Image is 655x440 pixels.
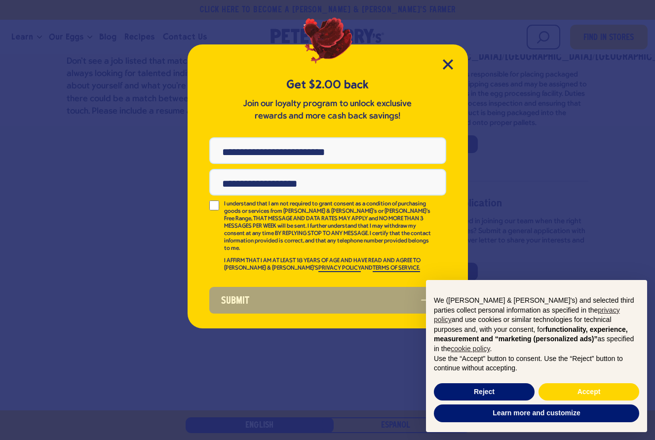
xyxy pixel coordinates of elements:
button: Close Modal [443,59,453,70]
button: Submit [209,287,446,314]
p: I AFFIRM THAT I AM AT LEAST 18 YEARS OF AGE AND HAVE READ AND AGREE TO [PERSON_NAME] & [PERSON_NA... [224,257,432,272]
p: I understand that I am not required to grant consent as a condition of purchasing goods or servic... [224,200,432,252]
button: Reject [434,383,535,401]
p: We ([PERSON_NAME] & [PERSON_NAME]'s) and selected third parties collect personal information as s... [434,296,639,354]
h5: Get $2.00 back [209,77,446,93]
input: I understand that I am not required to grant consent as a condition of purchasing goods or servic... [209,200,219,210]
p: Use the “Accept” button to consent. Use the “Reject” button to continue without accepting. [434,354,639,373]
p: Join our loyalty program to unlock exclusive rewards and more cash back savings! [241,98,414,122]
a: cookie policy [451,345,490,353]
a: PRIVACY POLICY [318,265,361,272]
button: Learn more and customize [434,404,639,422]
button: Accept [539,383,639,401]
a: TERMS OF SERVICE. [373,265,420,272]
